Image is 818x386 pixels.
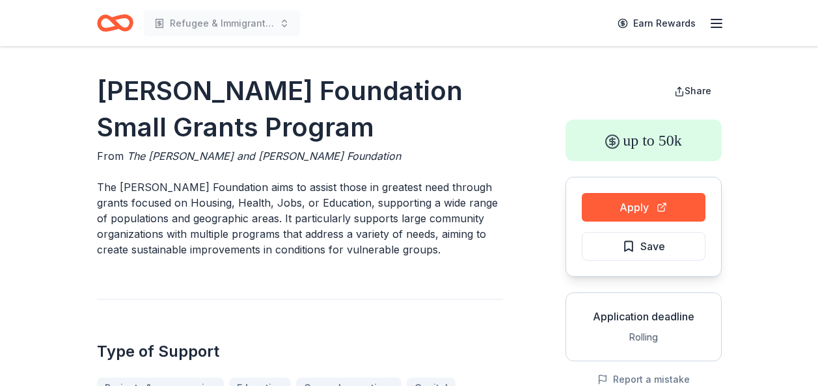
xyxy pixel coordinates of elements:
[144,10,300,36] button: Refugee & Immigrant Community Services Program
[582,193,705,222] button: Apply
[685,85,711,96] span: Share
[566,120,722,161] div: up to 50k
[97,148,503,164] div: From
[127,149,401,162] span: The [PERSON_NAME] and [PERSON_NAME] Foundation
[640,238,665,255] span: Save
[582,232,705,261] button: Save
[664,78,722,104] button: Share
[97,179,503,257] p: The [PERSON_NAME] Foundation aims to assist those in greatest need through grants focused on Hous...
[97,341,503,362] h2: Type of Support
[97,73,503,146] h1: [PERSON_NAME] Foundation Small Grants Program
[97,8,133,38] a: Home
[610,12,703,35] a: Earn Rewards
[577,309,711,324] div: Application deadline
[170,16,274,31] span: Refugee & Immigrant Community Services Program
[577,329,711,345] div: Rolling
